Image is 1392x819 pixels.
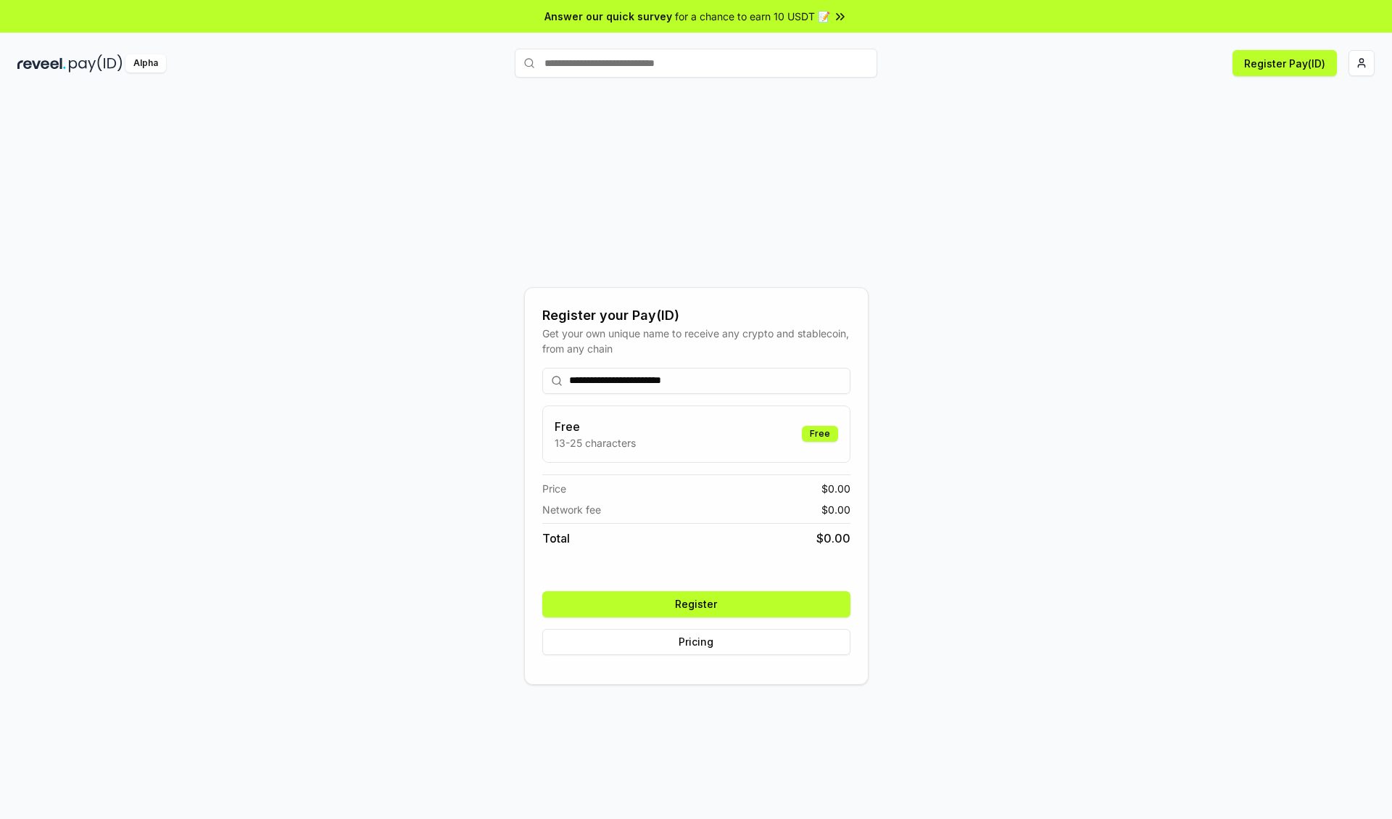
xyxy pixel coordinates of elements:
[125,54,166,73] div: Alpha
[555,435,636,450] p: 13-25 characters
[542,591,850,617] button: Register
[555,418,636,435] h3: Free
[542,530,570,547] span: Total
[821,481,850,496] span: $ 0.00
[542,502,601,517] span: Network fee
[821,502,850,517] span: $ 0.00
[17,54,66,73] img: reveel_dark
[816,530,850,547] span: $ 0.00
[675,9,830,24] span: for a chance to earn 10 USDT 📝
[542,326,850,356] div: Get your own unique name to receive any crypto and stablecoin, from any chain
[69,54,123,73] img: pay_id
[1232,50,1337,76] button: Register Pay(ID)
[542,305,850,326] div: Register your Pay(ID)
[542,481,566,496] span: Price
[802,426,838,442] div: Free
[544,9,672,24] span: Answer our quick survey
[542,629,850,655] button: Pricing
